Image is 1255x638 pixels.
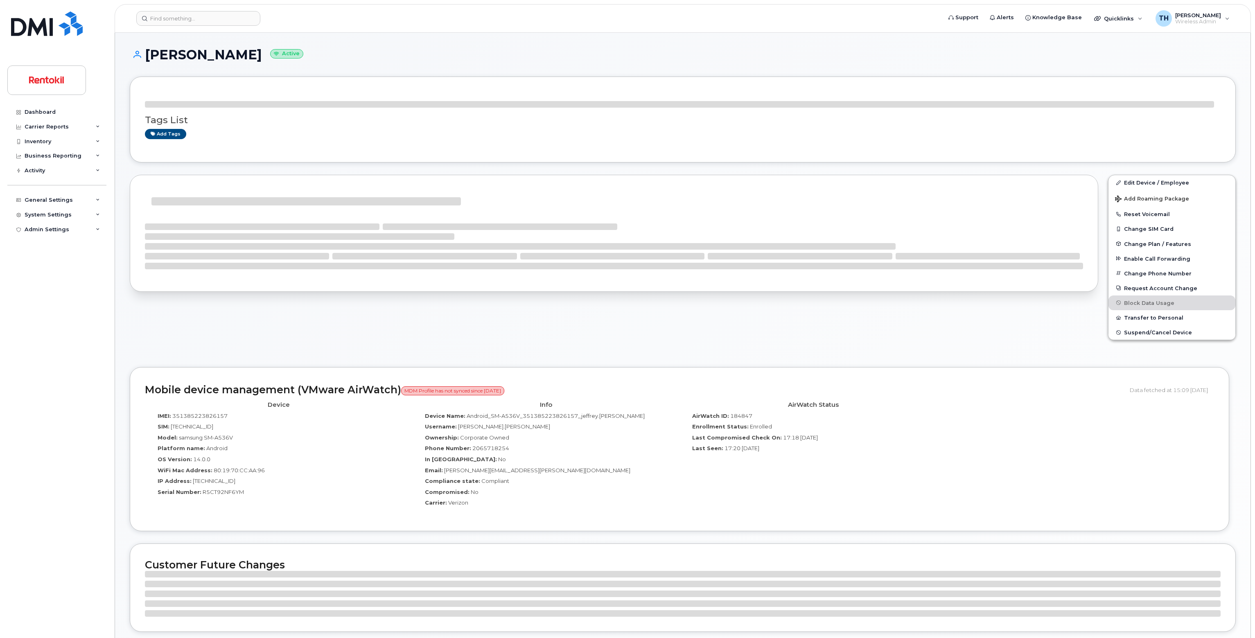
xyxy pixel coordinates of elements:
[783,434,818,441] span: 17:18 [DATE]
[418,401,673,408] h4: Info
[425,423,457,431] label: Username:
[1108,281,1235,295] button: Request Account Change
[1108,266,1235,281] button: Change Phone Number
[460,434,509,441] span: Corporate Owned
[151,401,406,408] h4: Device
[1108,237,1235,251] button: Change Plan / Features
[206,445,228,451] span: Android
[1108,295,1235,310] button: Block Data Usage
[193,478,235,484] span: [TECHNICAL_ID]
[1108,207,1235,221] button: Reset Voicemail
[686,401,941,408] h4: AirWatch Status
[1115,196,1189,203] span: Add Roaming Package
[214,467,265,473] span: 80:19:70:CC:AA:96
[692,434,782,442] label: Last Compromised Check On:
[467,413,645,419] span: Android_SM-A536V_351385223826157_jeffrey.[PERSON_NAME]
[425,499,447,507] label: Carrier:
[425,477,480,485] label: Compliance state:
[1130,382,1214,398] div: Data fetched at 15:09 [DATE]
[171,423,213,430] span: [TECHNICAL_ID]
[425,467,443,474] label: Email:
[158,444,205,452] label: Platform name:
[130,47,1236,62] h1: [PERSON_NAME]
[401,386,504,395] span: MDM Profile has not synced since [DATE]
[193,456,210,462] span: 14.0.0
[1124,241,1191,247] span: Change Plan / Features
[145,115,1221,125] h3: Tags List
[458,423,550,430] span: [PERSON_NAME].[PERSON_NAME]
[425,488,469,496] label: Compromised:
[179,434,233,441] span: samsung SM-A536V
[158,455,192,463] label: OS Version:
[145,559,1221,571] h2: Customer Future Changes
[498,456,506,462] span: No
[472,445,509,451] span: 2065718254
[1108,310,1235,325] button: Transfer to Personal
[425,434,459,442] label: Ownership:
[425,455,497,463] label: In [GEOGRAPHIC_DATA]:
[158,488,201,496] label: Serial Number:
[1108,325,1235,340] button: Suspend/Cancel Device
[158,412,171,420] label: IMEI:
[145,129,186,139] a: Add tags
[1108,190,1235,207] button: Add Roaming Package
[725,445,759,451] span: 17:20 [DATE]
[692,412,729,420] label: AirWatch ID:
[203,489,244,495] span: R5CT92NF6YM
[750,423,772,430] span: Enrolled
[158,434,178,442] label: Model:
[1108,221,1235,236] button: Change SIM Card
[1124,255,1190,262] span: Enable Call Forwarding
[1108,175,1235,190] a: Edit Device / Employee
[172,413,228,419] span: 351385223826157
[425,444,471,452] label: Phone Number:
[448,499,468,506] span: Verizon
[1124,329,1192,336] span: Suspend/Cancel Device
[730,413,752,419] span: 184847
[158,467,212,474] label: WiFi Mac Address:
[158,423,169,431] label: SIM:
[158,477,192,485] label: IP Address:
[471,489,479,495] span: No
[692,444,723,452] label: Last Seen:
[145,384,1124,396] h2: Mobile device management (VMware AirWatch)
[1108,251,1235,266] button: Enable Call Forwarding
[425,412,465,420] label: Device Name:
[270,49,303,59] small: Active
[692,423,749,431] label: Enrollment Status:
[481,478,509,484] span: Compliant
[444,467,630,473] span: [PERSON_NAME][EMAIL_ADDRESS][PERSON_NAME][DOMAIN_NAME]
